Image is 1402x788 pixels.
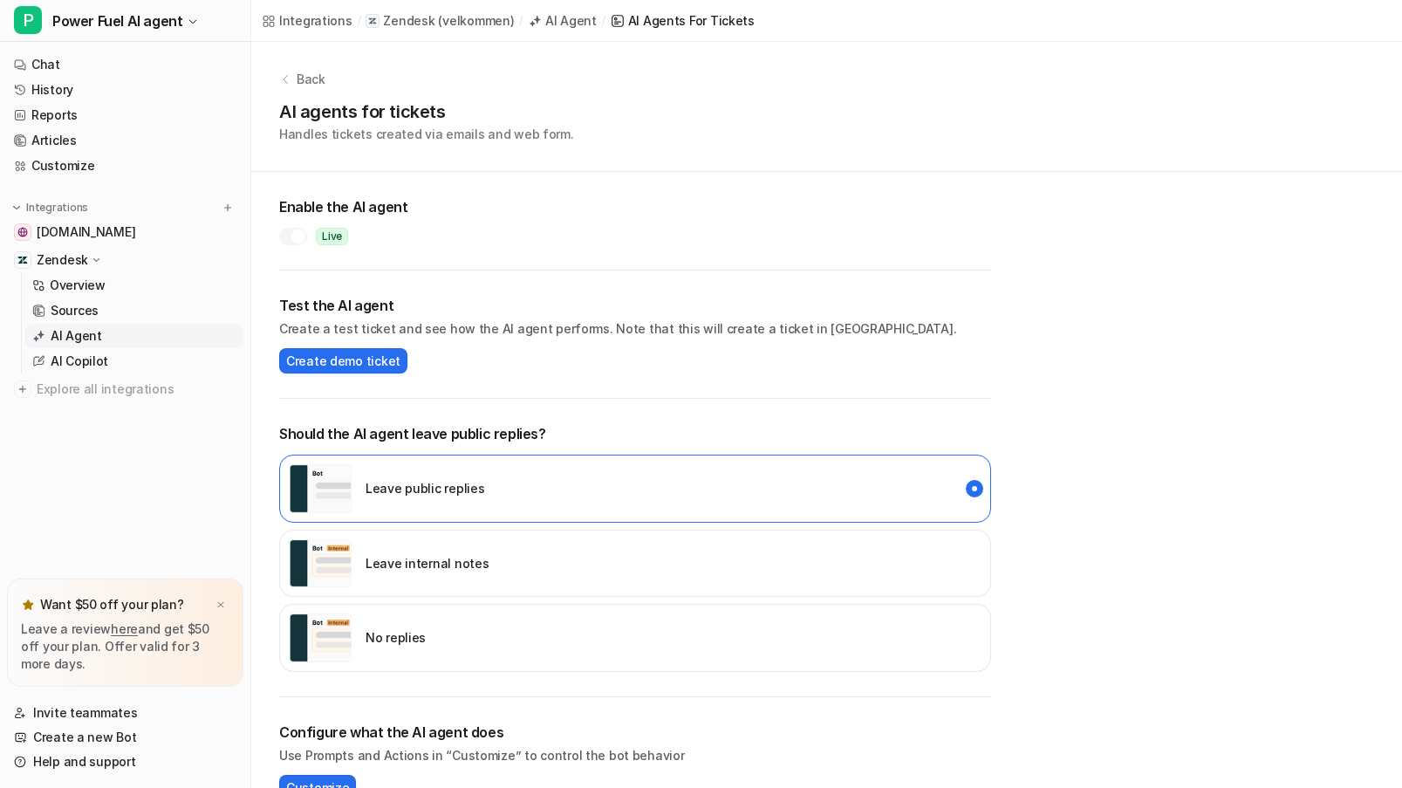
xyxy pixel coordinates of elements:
a: Sources [25,298,243,323]
a: Integrations [262,11,352,30]
span: [DOMAIN_NAME] [37,223,135,241]
p: ( velkommen ) [438,12,514,30]
a: Reports [7,103,243,127]
a: AI Agent [528,11,597,30]
a: here [111,621,138,636]
a: Customize [7,154,243,178]
p: Leave internal notes [366,554,489,572]
img: expand menu [10,202,23,214]
p: No replies [366,628,426,647]
p: Integrations [26,201,88,215]
img: Zendesk [17,255,28,265]
span: / [358,13,361,29]
a: Invite teammates [7,701,243,725]
div: AI Agents for tickets [628,11,755,30]
p: Create a test ticket and see how the AI agent performs. Note that this will create a ticket in [G... [279,319,991,338]
h2: Enable the AI agent [279,196,991,217]
div: AI Agent [545,11,597,30]
p: Want $50 off your plan? [40,596,184,613]
p: Leave public replies [366,479,484,497]
span: / [602,13,605,29]
h1: AI agents for tickets [279,99,574,125]
a: AI Agents for tickets [611,11,755,30]
img: x [215,600,226,611]
span: Explore all integrations [37,375,236,403]
p: Sources [51,302,99,319]
button: Integrations [7,199,93,216]
p: Should the AI agent leave public replies? [279,423,991,444]
span: Power Fuel AI agent [52,9,182,33]
a: Explore all integrations [7,377,243,401]
a: Zendesk(velkommen) [366,12,514,30]
button: Create demo ticket [279,348,407,373]
p: AI Agent [51,327,102,345]
p: Overview [50,277,106,294]
a: Help and support [7,750,243,774]
span: P [14,6,42,34]
img: powerfuel.dk [17,227,28,237]
img: user [289,613,352,662]
img: menu_add.svg [222,202,234,214]
a: AI Agent [25,324,243,348]
span: Live [316,228,348,245]
a: Overview [25,273,243,298]
a: Articles [7,128,243,153]
p: Back [297,70,325,88]
p: AI Copilot [51,353,108,370]
a: Create a new Bot [7,725,243,750]
img: star [21,598,35,612]
a: powerfuel.dk[DOMAIN_NAME] [7,220,243,244]
img: user [289,539,352,588]
div: internal_reply [279,530,991,598]
p: Use Prompts and Actions in “Customize” to control the bot behavior [279,746,991,764]
a: AI Copilot [25,349,243,373]
img: explore all integrations [14,380,31,398]
h2: Test the AI agent [279,295,991,316]
span: / [519,13,523,29]
p: Zendesk [383,12,434,30]
p: Leave a review and get $50 off your plan. Offer valid for 3 more days. [21,620,229,673]
div: disabled [279,604,991,672]
p: Handles tickets created via emails and web form. [279,125,574,143]
h2: Configure what the AI agent does [279,722,991,743]
p: Zendesk [37,251,88,269]
span: Create demo ticket [286,352,400,370]
div: external_reply [279,455,991,523]
a: History [7,78,243,102]
a: Chat [7,52,243,77]
img: user [289,464,352,513]
div: Integrations [279,11,352,30]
